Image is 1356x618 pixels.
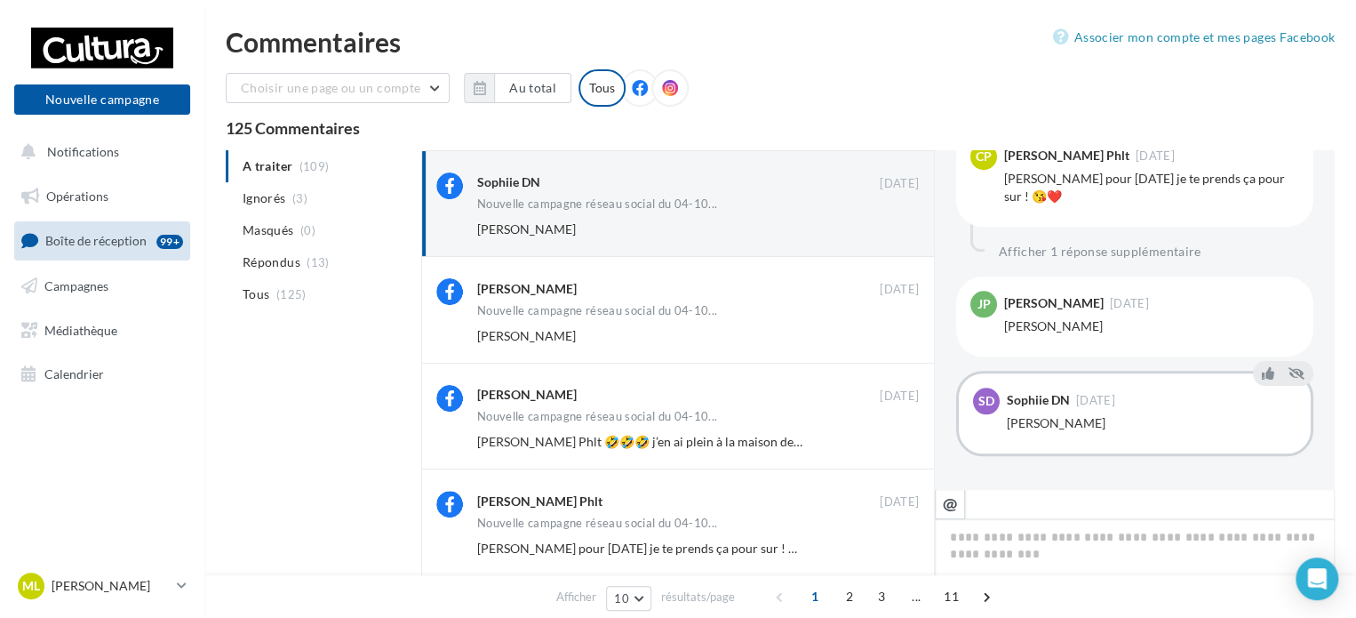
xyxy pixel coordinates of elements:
[1004,317,1299,335] div: [PERSON_NAME]
[11,268,194,305] a: Campagnes
[937,582,966,611] span: 11
[300,223,315,237] span: (0)
[1007,414,1296,432] div: [PERSON_NAME]
[11,133,187,171] button: Notifications
[464,73,571,103] button: Au total
[44,278,108,293] span: Campagnes
[1136,150,1175,162] span: [DATE]
[935,489,965,519] button: @
[494,73,571,103] button: Au total
[226,120,1335,136] div: 125 Commentaires
[226,73,450,103] button: Choisir une page ou un compte
[867,582,896,611] span: 3
[52,577,170,595] p: [PERSON_NAME]
[477,198,717,210] span: Nouvelle campagne réseau social du 04-10...
[1076,395,1115,406] span: [DATE]
[243,189,285,207] span: Ignorés
[44,366,104,381] span: Calendrier
[614,591,629,606] span: 10
[276,287,307,301] span: (125)
[477,173,540,191] div: Sophiie DN
[477,411,717,422] span: Nouvelle campagne réseau social du 04-10...
[307,255,329,269] span: (13)
[880,282,919,298] span: [DATE]
[241,80,420,95] span: Choisir une page ou un compte
[880,494,919,510] span: [DATE]
[880,176,919,192] span: [DATE]
[556,589,596,606] span: Afficher
[44,322,117,337] span: Médiathèque
[47,144,119,159] span: Notifications
[477,386,577,404] div: [PERSON_NAME]
[477,305,717,317] span: Nouvelle campagne réseau social du 04-10...
[976,148,992,165] span: CP
[477,328,576,343] span: [PERSON_NAME]
[45,233,147,248] span: Boîte de réception
[606,586,651,611] button: 10
[1110,298,1149,309] span: [DATE]
[11,356,194,393] a: Calendrier
[22,577,40,595] span: ML
[1296,558,1338,600] div: Open Intercom Messenger
[14,569,190,603] a: ML [PERSON_NAME]
[156,235,183,249] div: 99+
[226,28,1335,55] div: Commentaires
[1004,297,1104,309] div: [PERSON_NAME]
[243,221,293,239] span: Masqués
[243,253,300,271] span: Répondus
[902,582,930,611] span: ...
[477,280,577,298] div: [PERSON_NAME]
[801,582,829,611] span: 1
[11,312,194,349] a: Médiathèque
[14,84,190,115] button: Nouvelle campagne
[977,295,991,313] span: JP
[477,541,818,556] span: [PERSON_NAME] pour [DATE] je te prends ça pour sur ! 😘❤️
[1053,27,1335,48] a: Associer mon compte et mes pages Facebook
[1004,170,1299,205] div: [PERSON_NAME] pour [DATE] je te prends ça pour sur ! 😘❤️
[243,285,269,303] span: Tous
[477,221,576,237] span: [PERSON_NAME]
[1007,394,1070,406] div: Sophiie DN
[835,582,864,611] span: 2
[978,392,994,410] span: SD
[661,589,735,606] span: résultats/page
[292,191,307,205] span: (3)
[11,221,194,260] a: Boîte de réception99+
[1004,149,1129,162] div: [PERSON_NAME] Phlt
[943,495,958,511] i: @
[578,69,626,107] div: Tous
[477,493,602,510] div: [PERSON_NAME] Phlt
[992,241,1208,262] button: Afficher 1 réponse supplémentaire
[477,518,717,529] span: Nouvelle campagne réseau social du 04-10...
[477,434,1081,449] span: [PERSON_NAME] Phlt 🤣🤣🤣 j’en ai plein à la maison de mes parents Les voleurs n’ont pas trouvé ce b...
[11,178,194,215] a: Opérations
[880,389,919,405] span: [DATE]
[46,189,108,204] span: Opérations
